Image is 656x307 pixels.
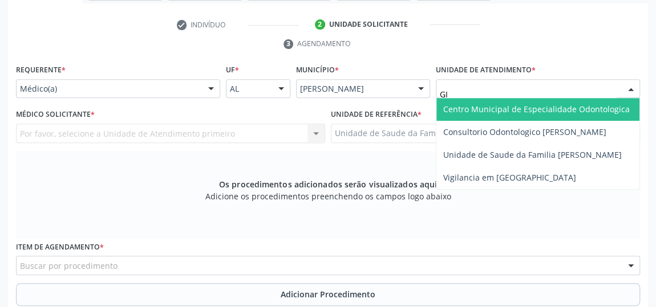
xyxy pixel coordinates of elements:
label: UF [226,62,239,79]
label: Unidade de atendimento [436,62,536,79]
span: Consultorio Odontologico [PERSON_NAME] [443,126,606,137]
label: Unidade de referência [331,106,422,124]
label: Requerente [16,62,66,79]
span: [PERSON_NAME] [300,83,407,95]
span: Os procedimentos adicionados serão visualizados aqui [219,178,437,190]
input: Unidade de atendimento [440,83,617,106]
span: Adicionar Procedimento [281,288,375,300]
div: Unidade solicitante [329,19,408,30]
span: Adicione os procedimentos preenchendo os campos logo abaixo [205,190,451,202]
span: Centro Municipal de Especialidade Odontologica [443,104,630,114]
label: Médico Solicitante [16,106,95,124]
button: Adicionar Procedimento [16,283,640,306]
label: Item de agendamento [16,239,104,256]
span: Vigilancia em [GEOGRAPHIC_DATA] [443,172,576,183]
span: Médico(a) [20,83,197,95]
label: Município [296,62,339,79]
span: AL [230,83,267,95]
div: 2 [315,19,325,30]
span: Unidade de Saude da Familia [PERSON_NAME] [443,149,622,160]
span: Buscar por procedimento [20,260,118,272]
